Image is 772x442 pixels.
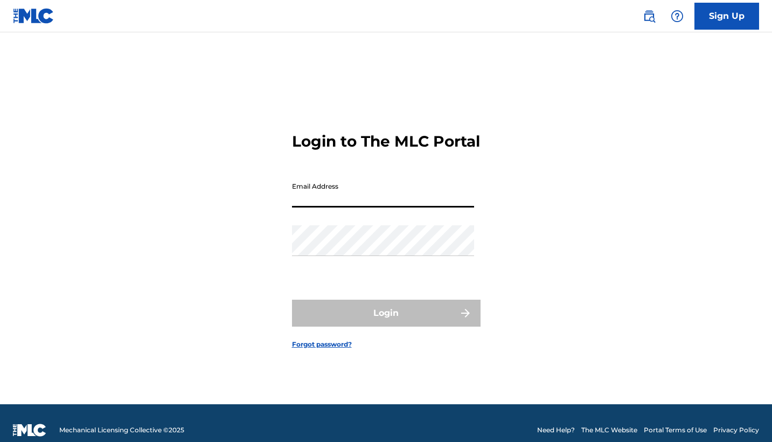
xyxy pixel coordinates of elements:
a: Sign Up [694,3,759,30]
a: Forgot password? [292,340,352,349]
a: Portal Terms of Use [644,425,707,435]
span: Mechanical Licensing Collective © 2025 [59,425,184,435]
a: Privacy Policy [713,425,759,435]
img: help [671,10,684,23]
a: The MLC Website [581,425,637,435]
h3: Login to The MLC Portal [292,132,480,151]
img: logo [13,424,46,437]
iframe: Chat Widget [718,390,772,442]
div: Help [666,5,688,27]
img: search [643,10,656,23]
a: Public Search [638,5,660,27]
img: MLC Logo [13,8,54,24]
a: Need Help? [537,425,575,435]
